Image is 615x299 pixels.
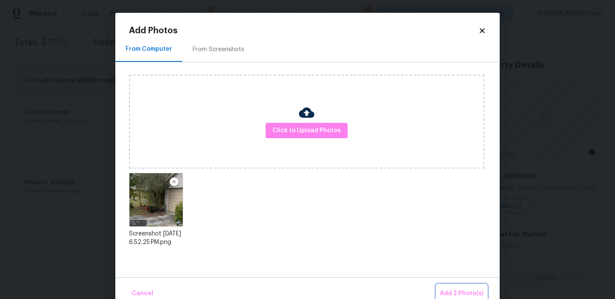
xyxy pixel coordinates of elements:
[272,125,341,136] span: Click to Upload Photos
[440,288,483,299] span: Add 2 Photo(s)
[193,45,244,54] div: From Screenshots
[132,288,153,299] span: Cancel
[129,229,183,247] div: Screenshot [DATE] 6.52.25 PM.png
[299,105,314,120] img: Cloud Upload Icon
[126,45,172,53] div: From Computer
[129,26,478,35] h2: Add Photos
[266,123,348,139] button: Click to Upload Photos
